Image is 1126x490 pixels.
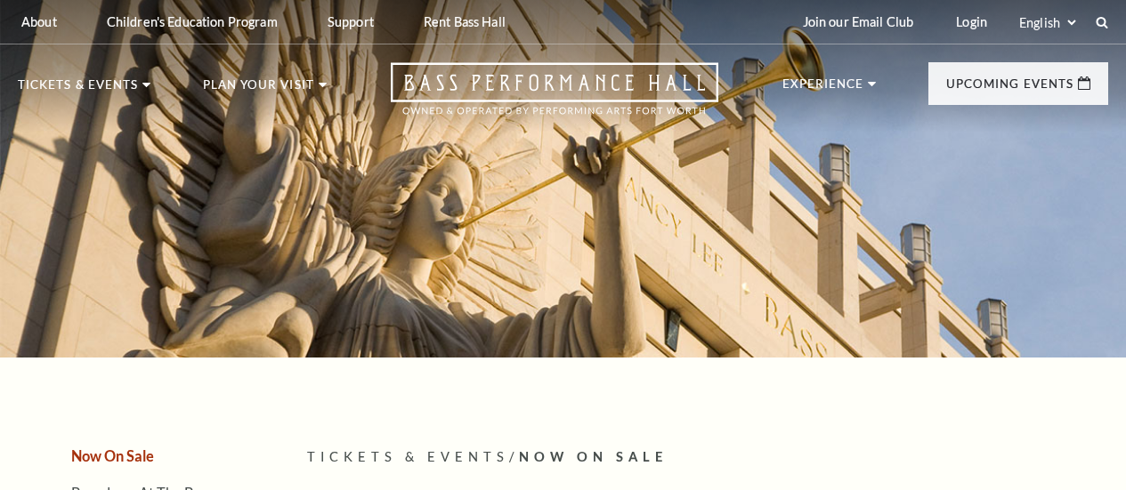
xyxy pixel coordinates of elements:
[946,78,1073,100] p: Upcoming Events
[71,447,154,464] a: Now On Sale
[107,14,278,29] p: Children's Education Program
[21,14,57,29] p: About
[307,446,1108,469] p: /
[782,78,864,100] p: Experience
[307,449,509,464] span: Tickets & Events
[328,14,374,29] p: Support
[424,14,506,29] p: Rent Bass Hall
[203,79,314,100] p: Plan Your Visit
[1016,14,1079,31] select: Select:
[519,449,668,464] span: Now On Sale
[18,79,138,100] p: Tickets & Events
